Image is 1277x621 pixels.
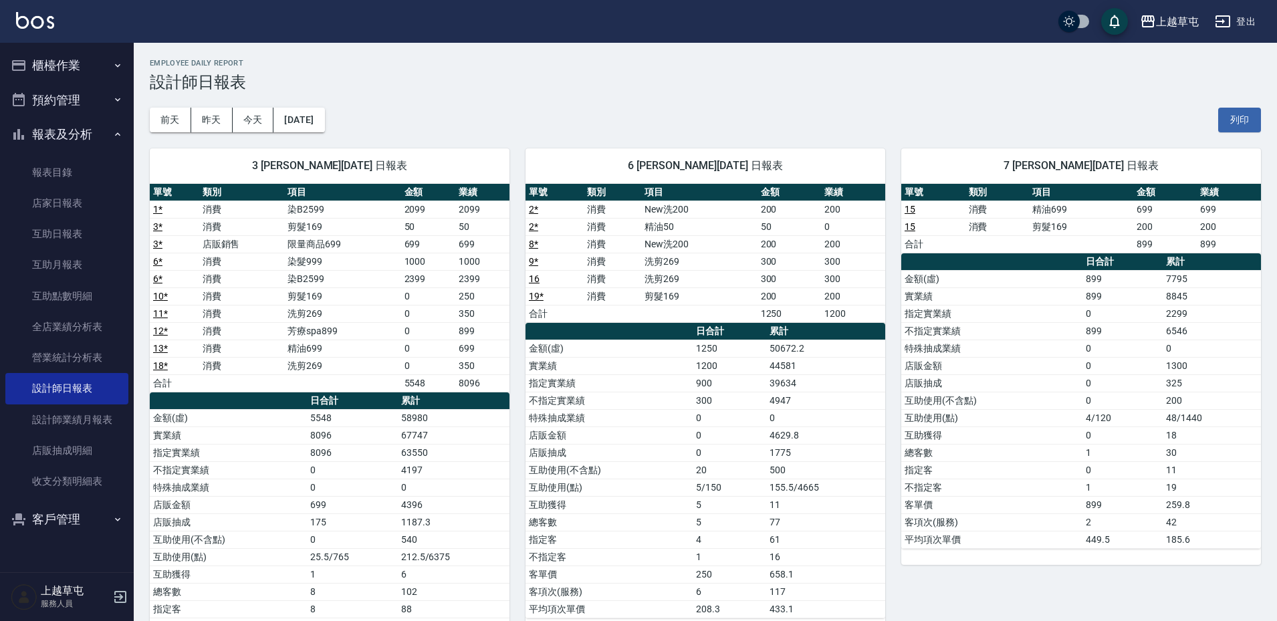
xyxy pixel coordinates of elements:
[1197,201,1261,218] td: 699
[233,108,274,132] button: 今天
[401,235,455,253] td: 699
[1163,513,1261,531] td: 42
[542,159,869,172] span: 6 [PERSON_NAME][DATE] 日報表
[766,583,885,600] td: 117
[901,392,1082,409] td: 互助使用(不含點)
[766,461,885,479] td: 500
[758,184,822,201] th: 金額
[307,548,397,566] td: 25.5/765
[766,444,885,461] td: 1775
[398,426,509,444] td: 67747
[526,184,885,323] table: a dense table
[401,253,455,270] td: 1000
[150,479,307,496] td: 特殊抽成業績
[526,184,584,201] th: 單號
[199,305,285,322] td: 消費
[401,374,455,392] td: 5548
[199,184,285,201] th: 類別
[307,531,397,548] td: 0
[1082,374,1163,392] td: 0
[150,409,307,426] td: 金額(虛)
[1082,357,1163,374] td: 0
[5,502,128,537] button: 客戶管理
[1218,108,1261,132] button: 列印
[199,322,285,340] td: 消費
[641,218,757,235] td: 精油50
[526,444,693,461] td: 店販抽成
[284,253,400,270] td: 染髮999
[307,513,397,531] td: 175
[641,184,757,201] th: 項目
[1101,8,1128,35] button: save
[150,513,307,531] td: 店販抽成
[398,392,509,410] th: 累計
[693,409,766,426] td: 0
[307,496,397,513] td: 699
[526,479,693,496] td: 互助使用(點)
[1156,13,1199,30] div: 上越草屯
[455,374,509,392] td: 8096
[584,235,642,253] td: 消費
[901,235,965,253] td: 合計
[766,374,885,392] td: 39634
[307,392,397,410] th: 日合計
[1163,444,1261,461] td: 30
[901,270,1082,287] td: 金額(虛)
[1133,201,1197,218] td: 699
[455,305,509,322] td: 350
[641,270,757,287] td: 洗剪269
[307,461,397,479] td: 0
[150,184,509,392] table: a dense table
[584,287,642,305] td: 消費
[1082,392,1163,409] td: 0
[693,323,766,340] th: 日合計
[965,201,1030,218] td: 消費
[1209,9,1261,34] button: 登出
[1163,531,1261,548] td: 185.6
[821,184,885,201] th: 業績
[1197,184,1261,201] th: 業績
[1082,253,1163,271] th: 日合計
[16,12,54,29] img: Logo
[693,479,766,496] td: 5/150
[905,204,915,215] a: 15
[584,253,642,270] td: 消費
[693,374,766,392] td: 900
[526,583,693,600] td: 客項次(服務)
[1163,392,1261,409] td: 200
[917,159,1245,172] span: 7 [PERSON_NAME][DATE] 日報表
[199,218,285,235] td: 消費
[821,287,885,305] td: 200
[901,409,1082,426] td: 互助使用(點)
[693,600,766,618] td: 208.3
[758,270,822,287] td: 300
[693,461,766,479] td: 20
[1163,357,1261,374] td: 1300
[5,249,128,280] a: 互助月報表
[11,584,37,610] img: Person
[758,305,822,322] td: 1250
[1029,201,1133,218] td: 精油699
[901,305,1082,322] td: 指定實業績
[693,496,766,513] td: 5
[1135,8,1204,35] button: 上越草屯
[150,108,191,132] button: 前天
[526,357,693,374] td: 實業績
[455,287,509,305] td: 250
[1163,461,1261,479] td: 11
[150,59,1261,68] h2: Employee Daily Report
[766,479,885,496] td: 155.5/4665
[526,305,584,322] td: 合計
[284,305,400,322] td: 洗剪269
[901,374,1082,392] td: 店販抽成
[965,218,1030,235] td: 消費
[526,513,693,531] td: 總客數
[150,184,199,201] th: 單號
[766,496,885,513] td: 11
[526,374,693,392] td: 指定實業績
[905,221,915,232] a: 15
[1029,184,1133,201] th: 項目
[398,583,509,600] td: 102
[307,583,397,600] td: 8
[307,600,397,618] td: 8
